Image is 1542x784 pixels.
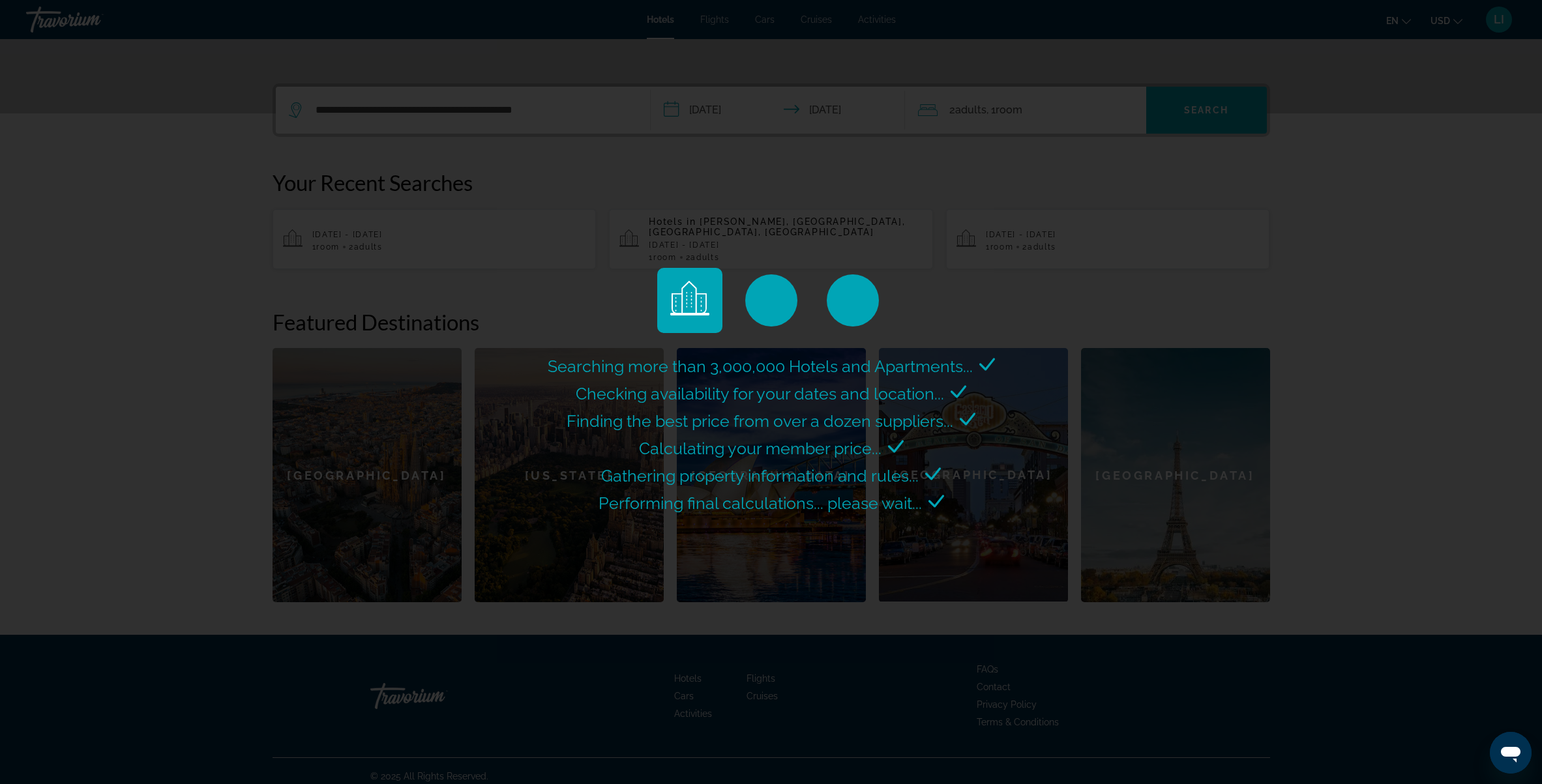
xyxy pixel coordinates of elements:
[548,356,973,376] span: Searching more than 3,000,000 Hotels and Apartments...
[601,466,919,486] span: Gathering property information and rules...
[576,384,944,403] span: Checking availability for your dates and location...
[1490,732,1532,774] iframe: Кнопка запуска окна обмена сообщениями
[599,493,922,513] span: Performing final calculations... please wait...
[639,439,882,458] span: Calculating your member price...
[567,411,953,431] span: Finding the best price from over a dozen suppliers...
